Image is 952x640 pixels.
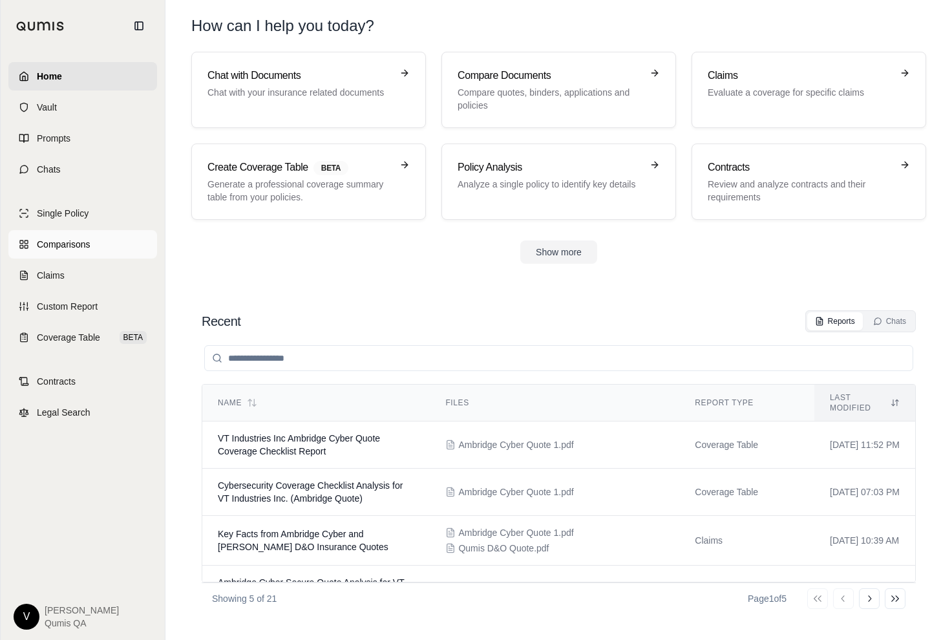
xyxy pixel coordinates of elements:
[313,161,348,175] span: BETA
[814,516,915,566] td: [DATE] 10:39 AM
[458,178,642,191] p: Analyze a single policy to identify key details
[441,144,676,220] a: Policy AnalysisAnalyze a single policy to identify key details
[708,68,892,83] h3: Claims
[8,62,157,91] a: Home
[830,392,900,413] div: Last modified
[692,52,926,128] a: ClaimsEvaluate a coverage for specific claims
[37,207,89,220] span: Single Policy
[202,312,240,330] h2: Recent
[8,155,157,184] a: Chats
[207,86,392,99] p: Chat with your insurance related documents
[37,132,70,145] span: Prompts
[458,438,573,451] span: Ambridge Cyber Quote 1.pdf
[16,21,65,31] img: Qumis Logo
[37,238,90,251] span: Comparisons
[45,617,119,630] span: Qumis QA
[520,240,597,264] button: Show more
[458,485,573,498] span: Ambridge Cyber Quote 1.pdf
[708,178,892,204] p: Review and analyze contracts and their requirements
[218,433,380,456] span: VT Industries Inc Ambridge Cyber Quote Coverage Checklist Report
[815,316,855,326] div: Reports
[218,398,414,408] div: Name
[458,160,642,175] h3: Policy Analysis
[129,16,149,36] button: Collapse sidebar
[865,312,914,330] button: Chats
[37,269,65,282] span: Claims
[218,529,388,552] span: Key Facts from Ambridge Cyber and Hudson D&O Insurance Quotes
[873,316,906,326] div: Chats
[207,160,392,175] h3: Create Coverage Table
[37,406,90,419] span: Legal Search
[807,312,863,330] button: Reports
[45,604,119,617] span: [PERSON_NAME]
[207,178,392,204] p: Generate a professional coverage summary table from your policies.
[814,421,915,469] td: [DATE] 11:52 PM
[37,375,76,388] span: Contracts
[8,292,157,321] a: Custom Report
[679,421,814,469] td: Coverage Table
[191,52,426,128] a: Chat with DocumentsChat with your insurance related documents
[458,68,642,83] h3: Compare Documents
[8,93,157,122] a: Vault
[814,469,915,516] td: [DATE] 07:03 PM
[8,261,157,290] a: Claims
[8,124,157,153] a: Prompts
[708,86,892,99] p: Evaluate a coverage for specific claims
[679,516,814,566] td: Claims
[191,16,926,36] h1: How can I help you today?
[37,101,57,114] span: Vault
[679,566,814,613] td: Single Policy Analysis
[14,604,39,630] div: V
[8,398,157,427] a: Legal Search
[191,144,426,220] a: Create Coverage TableBETAGenerate a professional coverage summary table from your policies.
[8,199,157,228] a: Single Policy
[37,300,98,313] span: Custom Report
[212,592,277,605] p: Showing 5 of 21
[692,144,926,220] a: ContractsReview and analyze contracts and their requirements
[748,592,787,605] div: Page 1 of 5
[708,160,892,175] h3: Contracts
[8,230,157,259] a: Comparisons
[37,331,100,344] span: Coverage Table
[207,68,392,83] h3: Chat with Documents
[218,577,404,601] span: Ambridge Cyber Secure Quote Analysis for VT Industries Inc.
[8,323,157,352] a: Coverage TableBETA
[458,526,573,539] span: Ambridge Cyber Quote 1.pdf
[679,469,814,516] td: Coverage Table
[441,52,676,128] a: Compare DocumentsCompare quotes, binders, applications and policies
[679,385,814,421] th: Report Type
[430,385,679,421] th: Files
[8,367,157,396] a: Contracts
[37,163,61,176] span: Chats
[458,86,642,112] p: Compare quotes, binders, applications and policies
[37,70,62,83] span: Home
[218,480,403,504] span: Cybersecurity Coverage Checklist Analysis for VT Industries Inc. (Ambridge Quote)
[814,566,915,613] td: [DATE] 09:49 AM
[120,331,147,344] span: BETA
[458,542,549,555] span: Qumis D&O Quote.pdf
